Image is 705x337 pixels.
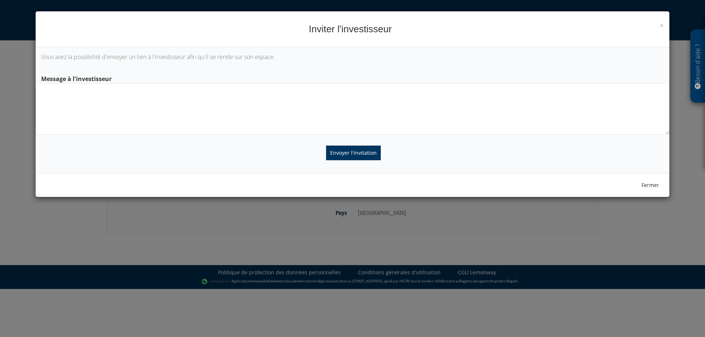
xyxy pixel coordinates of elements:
[694,33,702,99] p: Besoin d'aide ?
[326,146,381,160] input: Envoyer l'invitation
[36,72,669,83] label: Message à l'investisseur
[637,179,664,191] button: Fermer
[41,22,664,36] h4: Inviter l'investisseur
[41,53,664,61] p: Vous avez la possibilité d'envoyer un lien à l'investisseur afin qu'il se rende sur son espace.
[659,20,664,30] span: ×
